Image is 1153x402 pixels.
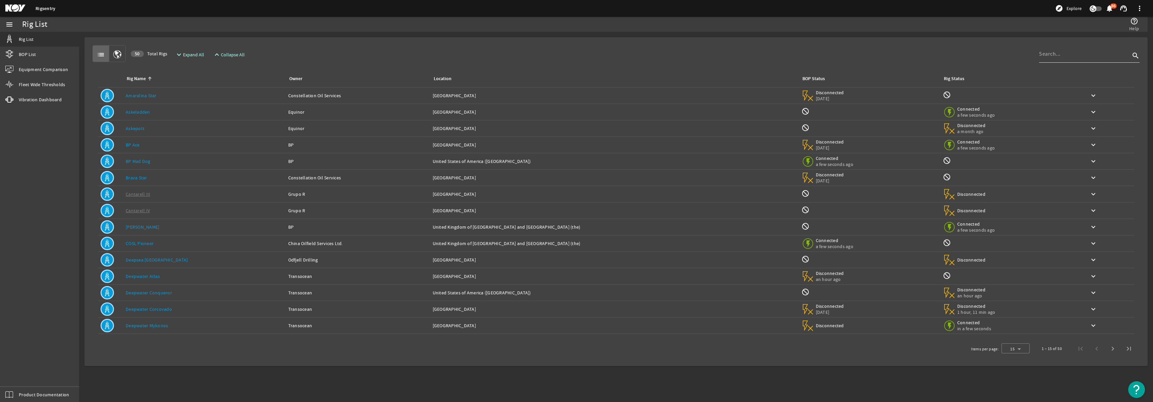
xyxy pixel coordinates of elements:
[433,191,796,197] div: [GEOGRAPHIC_DATA]
[433,92,796,99] div: [GEOGRAPHIC_DATA]
[126,224,159,230] a: [PERSON_NAME]
[801,288,809,296] mat-icon: BOP Monitoring not available for this rig
[957,191,986,197] span: Disconnected
[126,257,188,263] a: Deepsea [GEOGRAPHIC_DATA]
[816,276,844,282] span: an hour ago
[957,309,995,315] span: 1 hour, 11 min ago
[801,222,809,230] mat-icon: BOP Monitoring not available for this rig
[5,20,13,28] mat-icon: menu
[288,207,427,214] div: Grupo R
[126,125,144,131] a: Askepott
[97,51,105,59] mat-icon: list
[957,227,995,233] span: a few seconds ago
[802,75,825,82] div: BOP Status
[433,273,796,280] div: [GEOGRAPHIC_DATA]
[126,175,147,181] a: Brava Star
[957,106,995,112] span: Connected
[126,273,160,279] a: Deepwater Atlas
[957,145,995,151] span: a few seconds ago
[816,237,853,243] span: Connected
[1089,92,1097,100] mat-icon: keyboard_arrow_down
[126,75,280,82] div: Rig Name
[1089,322,1097,330] mat-icon: keyboard_arrow_down
[1089,108,1097,116] mat-icon: keyboard_arrow_down
[433,322,796,329] div: [GEOGRAPHIC_DATA]
[957,326,991,332] span: in a few seconds
[131,50,167,57] span: Total Rigs
[1067,5,1082,12] span: Explore
[1089,124,1097,132] mat-icon: keyboard_arrow_down
[19,36,34,43] span: Rig List
[957,287,986,293] span: Disconnected
[19,81,65,88] span: Fleet Wide Thresholds
[816,309,844,315] span: [DATE]
[957,293,986,299] span: an hour ago
[289,75,302,82] div: Owner
[288,125,427,132] div: Equinor
[288,75,425,82] div: Owner
[1089,174,1097,182] mat-icon: keyboard_arrow_down
[288,322,427,329] div: Transocean
[943,173,951,181] mat-icon: Rig Monitoring not available for this rig
[433,289,796,296] div: United States of America ([GEOGRAPHIC_DATA])
[1089,190,1097,198] mat-icon: keyboard_arrow_down
[1132,0,1148,16] button: more_vert
[210,49,247,61] button: Collapse All
[126,290,172,296] a: Deepwater Conqueror
[213,51,218,59] mat-icon: expand_less
[816,178,844,184] span: [DATE]
[126,208,150,214] a: Cantarell IV
[957,320,991,326] span: Connected
[126,142,140,148] a: BP Ace
[1039,50,1130,58] input: Search...
[816,270,844,276] span: Disconnected
[288,174,427,181] div: Constellation Oil Services
[1052,3,1084,14] button: Explore
[288,224,427,230] div: BP
[433,306,796,312] div: [GEOGRAPHIC_DATA]
[1089,223,1097,231] mat-icon: keyboard_arrow_down
[183,51,204,58] span: Expand All
[433,125,796,132] div: [GEOGRAPHIC_DATA]
[957,221,995,227] span: Connected
[288,306,427,312] div: Transocean
[957,122,986,128] span: Disconnected
[816,145,844,151] span: [DATE]
[801,189,809,197] mat-icon: BOP Monitoring not available for this rig
[126,191,150,197] a: Cantarell III
[433,240,796,247] div: United Kingdom of [GEOGRAPHIC_DATA] and [GEOGRAPHIC_DATA] (the)
[957,257,986,263] span: Disconnected
[288,273,427,280] div: Transocean
[957,128,986,134] span: a month ago
[288,158,427,165] div: BP
[126,158,150,164] a: BP Mad Dog
[957,303,995,309] span: Disconnected
[1055,4,1063,12] mat-icon: explore
[971,346,999,352] div: Items per page:
[433,75,793,82] div: Location
[127,75,146,82] div: Rig Name
[288,141,427,148] div: BP
[943,239,951,247] mat-icon: Rig Monitoring not available for this rig
[434,75,451,82] div: Location
[433,141,796,148] div: [GEOGRAPHIC_DATA]
[1089,305,1097,313] mat-icon: keyboard_arrow_down
[22,21,47,28] div: Rig List
[5,96,13,104] mat-icon: vibration
[433,174,796,181] div: [GEOGRAPHIC_DATA]
[943,157,951,165] mat-icon: Rig Monitoring not available for this rig
[1121,341,1137,357] button: Last page
[433,224,796,230] div: United Kingdom of [GEOGRAPHIC_DATA] and [GEOGRAPHIC_DATA] (the)
[816,90,844,96] span: Disconnected
[126,109,150,115] a: Askeladden
[36,5,55,12] a: Rigsentry
[288,92,427,99] div: Constellation Oil Services
[816,139,844,145] span: Disconnected
[943,91,951,99] mat-icon: Rig Monitoring not available for this rig
[221,51,245,58] span: Collapse All
[816,96,844,102] span: [DATE]
[801,107,809,115] mat-icon: BOP Monitoring not available for this rig
[944,75,964,82] div: Rig Status
[288,109,427,115] div: Equinor
[1130,17,1138,25] mat-icon: help_outline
